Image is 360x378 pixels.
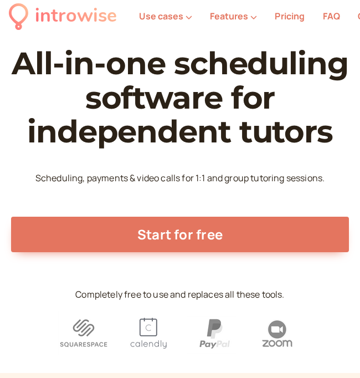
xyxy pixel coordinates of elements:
[11,47,349,149] h1: All-in-one scheduling software for independent tutors
[275,10,305,22] a: Pricing
[122,311,174,355] img: 3768b3e5ebd9a3519d5b2e41a34157cae83ee83d-93x80.png
[35,1,117,32] div: introwise
[58,311,109,355] img: 6779c4a26e7da640d53f2862e2f142f93512865b-93x80.png
[9,1,117,32] a: introwise
[251,311,303,355] img: 0d05c253e9c2c7ec9385c0e2f04c3ae074345acf-93x80.png
[11,217,349,252] a: Start for free
[75,288,284,302] p: Completely free to use and replaces all these tools.
[35,171,325,186] p: Scheduling, payments & video calls for 1:1 and group tutoring sessions.
[139,11,192,21] button: Use cases
[187,311,238,355] img: 7b4703dc57b7b91b27e385a02bba5645814e0ffd-92x80.png
[210,11,257,21] button: Features
[323,10,340,22] a: FAQ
